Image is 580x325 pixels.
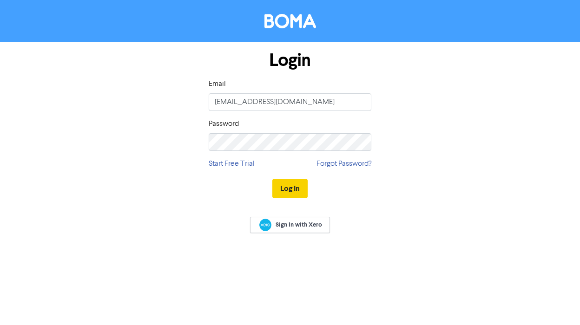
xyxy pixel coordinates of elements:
[259,219,271,231] img: Xero logo
[209,118,239,130] label: Password
[316,158,371,169] a: Forgot Password?
[461,225,580,325] iframe: Chat Widget
[264,14,316,28] img: BOMA Logo
[250,217,330,233] a: Sign In with Xero
[209,158,255,169] a: Start Free Trial
[209,50,371,71] h1: Login
[276,221,322,229] span: Sign In with Xero
[209,78,226,90] label: Email
[272,179,308,198] button: Log In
